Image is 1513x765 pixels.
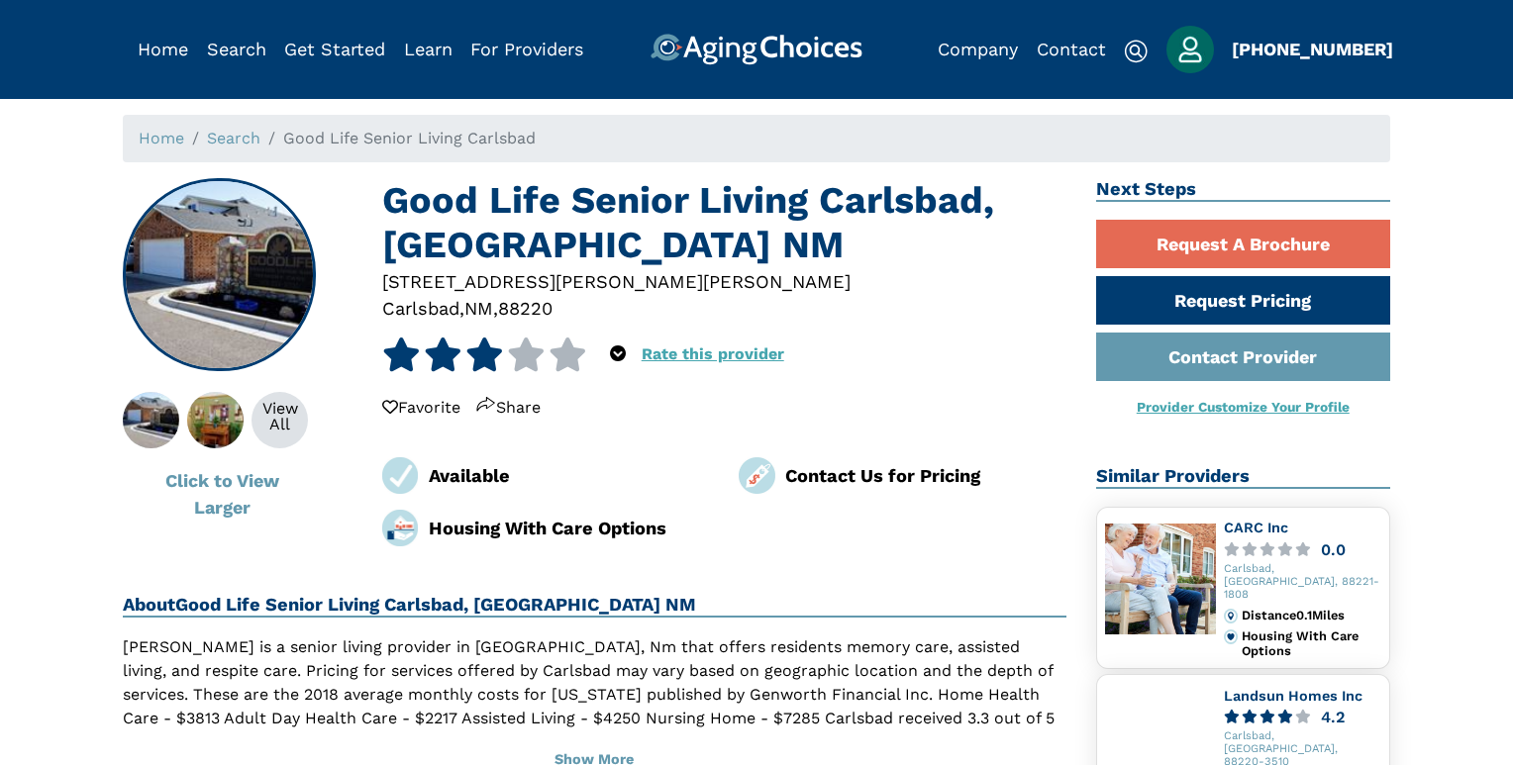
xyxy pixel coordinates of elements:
div: Favorite [382,396,460,420]
a: Home [138,39,188,59]
h2: Similar Providers [1096,465,1391,489]
span: Carlsbad [382,298,459,319]
div: View All [252,401,308,432]
img: Good Life Senior Living Carlsbad, Carlsbad NM [125,180,315,370]
div: 4.2 [1321,710,1345,724]
div: [STREET_ADDRESS][PERSON_NAME][PERSON_NAME] [382,268,1066,295]
a: 0.0 [1224,542,1382,557]
div: Available [429,462,710,489]
div: Distance 0.1 Miles [1242,609,1381,622]
h2: About Good Life Senior Living Carlsbad, [GEOGRAPHIC_DATA] NM [123,594,1066,618]
a: Search [207,39,266,59]
nav: breadcrumb [123,115,1390,162]
div: 0.0 [1321,542,1346,557]
a: Get Started [284,39,385,59]
img: primary.svg [1224,629,1238,643]
img: AgingChoices [651,34,862,65]
img: search-icon.svg [1124,40,1148,63]
a: Landsun Homes Inc [1224,688,1362,704]
span: , [459,298,464,319]
div: Carlsbad, [GEOGRAPHIC_DATA], 88221-1808 [1224,563,1382,601]
a: For Providers [470,39,583,59]
a: Request A Brochure [1096,220,1391,268]
a: 4.2 [1224,710,1382,724]
img: user_avatar.jpg [1166,26,1214,73]
a: CARC Inc [1224,520,1288,535]
a: Learn [404,39,453,59]
div: 88220 [498,295,553,322]
h1: Good Life Senior Living Carlsbad, [GEOGRAPHIC_DATA] NM [382,178,1066,268]
a: Home [139,129,184,147]
div: Popover trigger [207,34,266,65]
h2: Next Steps [1096,178,1391,202]
button: Click to View Larger [123,456,321,531]
a: Search [207,129,260,147]
span: Good Life Senior Living Carlsbad [283,129,536,147]
a: Company [938,39,1018,59]
a: Contact Provider [1096,333,1391,381]
div: Housing With Care Options [1242,629,1381,658]
img: Good Life Senior Living Carlsbad, Carlsbad NM [101,392,201,448]
img: distance.svg [1224,609,1238,622]
div: Housing With Care Options [429,515,710,541]
a: [PHONE_NUMBER] [1232,39,1393,59]
img: About Good Life Senior Living Carlsbad, Carlsbad NM [165,392,265,448]
span: NM [464,298,493,319]
div: Share [476,396,541,420]
div: Popover trigger [610,337,626,371]
a: Provider Customize Your Profile [1137,399,1350,415]
a: Contact [1037,39,1106,59]
a: Request Pricing [1096,276,1391,325]
div: Contact Us for Pricing [785,462,1066,489]
a: Rate this provider [642,344,784,363]
div: Popover trigger [1166,26,1214,73]
span: , [493,298,498,319]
